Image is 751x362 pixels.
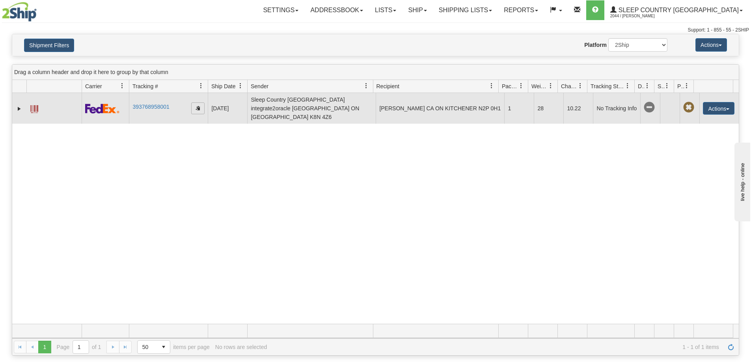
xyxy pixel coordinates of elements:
a: Sender filter column settings [360,79,373,93]
span: Page of 1 [57,340,101,354]
td: No Tracking Info [593,93,640,124]
span: Page sizes drop down [137,340,170,354]
a: 393768958001 [132,104,169,110]
td: 28 [534,93,563,124]
button: Actions [703,102,734,115]
span: Carrier [85,82,102,90]
a: Settings [257,0,304,20]
span: Weight [531,82,548,90]
td: 10.22 [563,93,593,124]
span: Pickup Not Assigned [683,102,694,113]
div: live help - online [6,7,73,13]
span: Page 1 [38,341,51,353]
span: Recipient [376,82,399,90]
div: No rows are selected [215,344,267,350]
div: grid grouping header [12,65,739,80]
span: Sender [251,82,268,90]
span: Pickup Status [677,82,684,90]
span: Charge [561,82,578,90]
a: Tracking # filter column settings [194,79,208,93]
a: Weight filter column settings [544,79,557,93]
input: Page 1 [73,341,89,353]
span: 1 - 1 of 1 items [272,344,719,350]
a: Expand [15,105,23,113]
a: Charge filter column settings [574,79,587,93]
a: Addressbook [304,0,369,20]
span: Shipment Issues [658,82,664,90]
td: [DATE] [208,93,247,124]
span: Packages [502,82,518,90]
button: Actions [695,38,727,52]
span: Tracking Status [591,82,625,90]
iframe: chat widget [733,141,750,221]
span: Tracking # [132,82,158,90]
span: 50 [142,343,153,351]
span: Sleep Country [GEOGRAPHIC_DATA] [617,7,739,13]
a: Recipient filter column settings [485,79,498,93]
td: 1 [504,93,534,124]
a: Carrier filter column settings [116,79,129,93]
a: Tracking Status filter column settings [621,79,634,93]
td: Sleep Country [GEOGRAPHIC_DATA] integrate2oracle [GEOGRAPHIC_DATA] ON [GEOGRAPHIC_DATA] K8N 4Z6 [247,93,376,124]
a: Reports [498,0,544,20]
a: Ship Date filter column settings [234,79,247,93]
a: Sleep Country [GEOGRAPHIC_DATA] 2044 / [PERSON_NAME] [604,0,749,20]
a: Delivery Status filter column settings [641,79,654,93]
label: Platform [584,41,607,49]
span: select [157,341,170,353]
button: Copy to clipboard [191,102,205,114]
a: Lists [369,0,402,20]
a: Refresh [725,341,737,353]
span: items per page [137,340,210,354]
div: Support: 1 - 855 - 55 - 2SHIP [2,27,749,33]
span: Delivery Status [638,82,645,90]
a: Packages filter column settings [514,79,528,93]
img: logo2044.jpg [2,2,37,22]
a: Label [30,102,38,114]
span: Ship Date [211,82,235,90]
span: No Tracking Info [644,102,655,113]
img: 2 - FedEx Express® [85,104,119,113]
td: [PERSON_NAME] CA ON KITCHENER N2P 0H1 [376,93,504,124]
a: Shipment Issues filter column settings [660,79,674,93]
button: Shipment Filters [24,39,74,52]
span: 2044 / [PERSON_NAME] [610,12,669,20]
a: Ship [402,0,432,20]
a: Shipping lists [433,0,498,20]
a: Pickup Status filter column settings [680,79,693,93]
